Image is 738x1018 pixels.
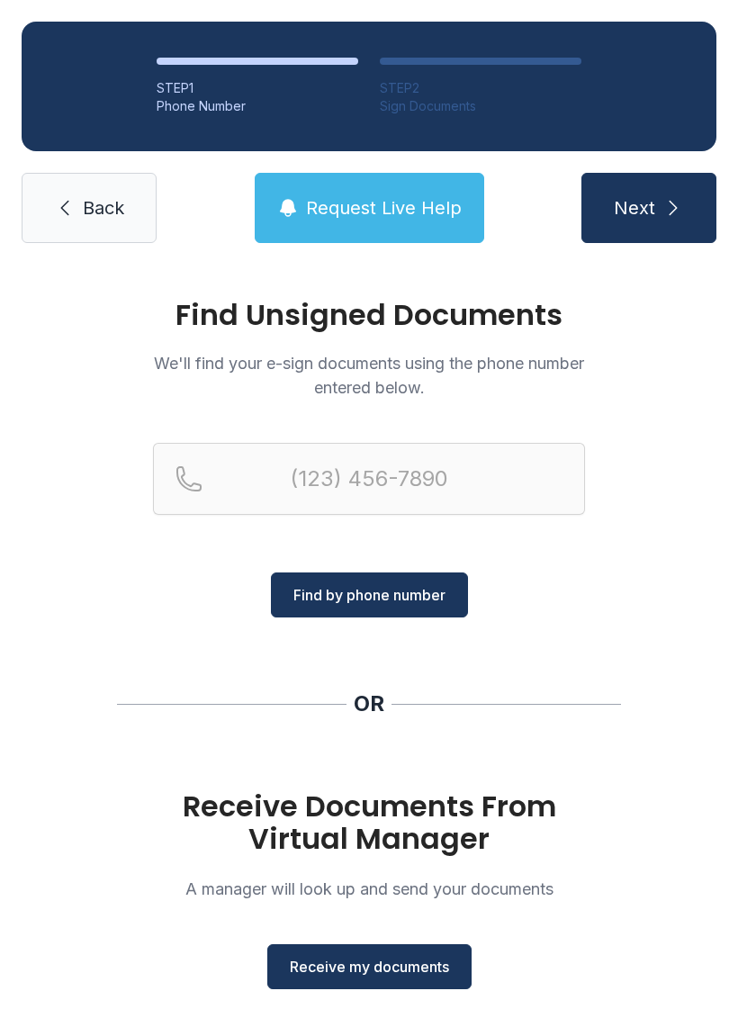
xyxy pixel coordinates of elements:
[83,195,124,221] span: Back
[153,790,585,855] h1: Receive Documents From Virtual Manager
[614,195,655,221] span: Next
[380,79,581,97] div: STEP 2
[354,689,384,718] div: OR
[306,195,462,221] span: Request Live Help
[380,97,581,115] div: Sign Documents
[153,877,585,901] p: A manager will look up and send your documents
[293,584,445,606] span: Find by phone number
[153,301,585,329] h1: Find Unsigned Documents
[157,97,358,115] div: Phone Number
[153,443,585,515] input: Reservation phone number
[157,79,358,97] div: STEP 1
[153,351,585,400] p: We'll find your e-sign documents using the phone number entered below.
[290,956,449,977] span: Receive my documents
